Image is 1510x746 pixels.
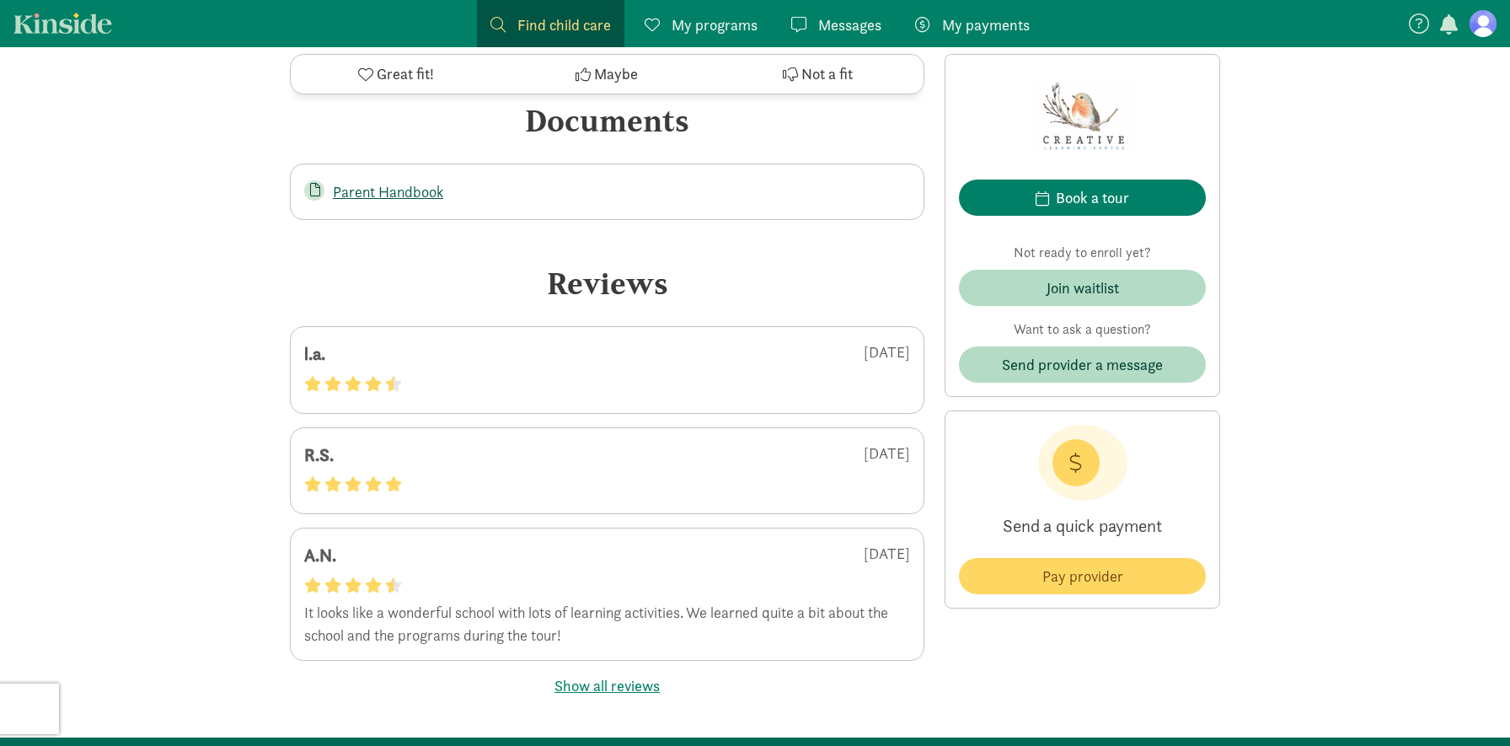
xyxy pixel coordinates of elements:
button: Maybe [501,55,712,94]
button: Book a tour [959,180,1206,216]
div: [DATE] [510,341,910,374]
span: Maybe [594,63,638,86]
p: Want to ask a question? [959,319,1206,340]
p: Send a quick payment [959,501,1206,551]
div: [DATE] [510,442,910,475]
div: [DATE] [510,542,910,576]
p: Not ready to enroll yet? [959,243,1206,263]
a: Kinside [13,13,112,34]
a: Parent Handbook [333,182,443,201]
div: A.N. [304,542,510,569]
div: Join waitlist [1047,276,1119,299]
span: Not a fit [801,63,853,86]
span: Great fit! [377,63,434,86]
div: l.a. [304,341,510,368]
span: Find child care [517,13,611,36]
button: Great fit! [291,55,501,94]
span: Messages [818,13,881,36]
span: My programs [672,13,758,36]
div: Reviews [290,260,924,306]
div: R.S. [304,442,510,469]
img: Provider logo [1032,68,1133,159]
span: My payments [942,13,1030,36]
span: Send provider a message [1002,353,1163,376]
div: It looks like a wonderful school with lots of learning activities. We learned quite a bit about t... [304,601,910,647]
span: Pay provider [1042,565,1123,588]
button: Show all reviews [554,674,660,697]
button: Join waitlist [959,270,1206,306]
button: Not a fit [713,55,924,94]
button: Send provider a message [959,346,1206,383]
div: Documents [290,98,924,143]
div: Book a tour [1056,186,1129,209]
